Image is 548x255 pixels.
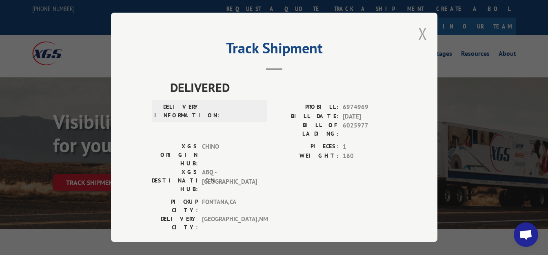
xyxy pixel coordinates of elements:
[274,121,339,138] label: BILL OF LADING:
[514,222,538,247] div: Open chat
[343,142,397,152] span: 1
[274,152,339,161] label: WEIGHT:
[152,198,198,215] label: PICKUP CITY:
[202,168,257,193] span: ABQ - [GEOGRAPHIC_DATA]
[202,215,257,232] span: [GEOGRAPHIC_DATA] , NM
[152,215,198,232] label: DELIVERY CITY:
[152,42,397,58] h2: Track Shipment
[418,23,427,44] button: Close modal
[152,142,198,168] label: XGS ORIGIN HUB:
[170,78,397,97] span: DELIVERED
[343,121,397,138] span: 6025977
[343,112,397,121] span: [DATE]
[274,142,339,152] label: PIECES:
[274,112,339,121] label: BILL DATE:
[154,103,200,120] label: DELIVERY INFORMATION:
[202,142,257,168] span: CHINO
[274,103,339,112] label: PROBILL:
[202,198,257,215] span: FONTANA , CA
[343,103,397,112] span: 6974969
[343,152,397,161] span: 160
[152,168,198,193] label: XGS DESTINATION HUB:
